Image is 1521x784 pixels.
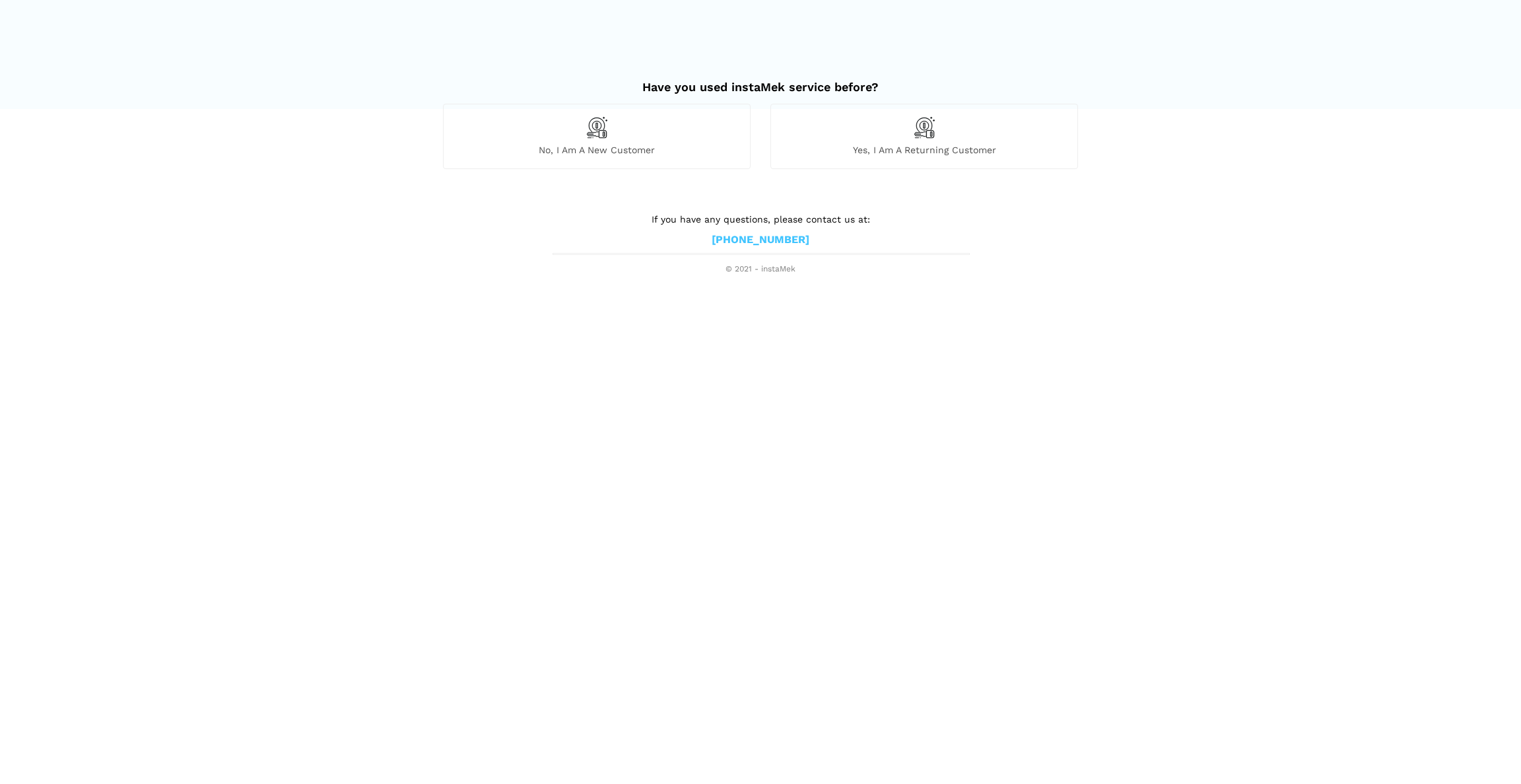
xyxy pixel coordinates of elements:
[553,212,968,227] p: If you have any questions, please contact us at:
[443,67,1078,94] h2: Have you used instaMek service before?
[712,233,809,247] a: [PHONE_NUMBER]
[553,264,968,275] span: © 2021 - instaMek
[444,144,750,156] span: No, I am a new customer
[771,144,1077,156] span: Yes, I am a returning customer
